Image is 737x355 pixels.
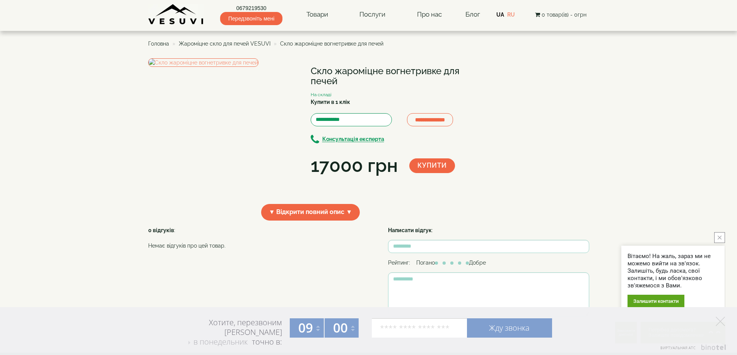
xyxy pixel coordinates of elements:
a: Головна [148,41,169,47]
strong: 0 відгуків [148,227,174,233]
img: Скло жароміцне вогнетривке для печей [148,58,258,67]
span: в понедельник [193,336,248,347]
a: 0679219530 [220,4,282,12]
a: Жду звонка [467,318,552,338]
span: Передзвоніть мені [220,12,282,25]
b: Консультація експерта [322,136,384,143]
img: Завод VESUVI [148,4,204,25]
label: Купити в 1 клік [311,98,350,106]
span: 0 товар(ів) - 0грн [542,12,587,18]
span: 09 [298,319,313,336]
a: Жароміцне скло для печей VESUVI [179,41,270,47]
button: close button [714,232,725,243]
h1: Скло жароміцне вогнетривке для печей [311,66,473,87]
div: Залишити контакти [628,295,684,307]
div: Рейтинг: Погано Добре [388,259,589,267]
div: : [148,226,369,253]
div: Вітаємо! На жаль, зараз ми не можемо вийти на зв'язок. Залишіть, будь ласка, свої контакти, і ми ... [628,253,718,289]
button: Купити [409,158,455,173]
a: Про нас [409,6,450,24]
a: Товари [299,6,336,24]
strong: Написати відгук [388,227,432,233]
div: 17000 грн [311,153,398,179]
a: Блог [465,10,480,18]
span: Виртуальная АТС [660,345,696,350]
span: Скло жароміцне вогнетривке для печей [280,41,383,47]
div: Хотите, перезвоним [PERSON_NAME] точно в: [179,318,282,348]
span: ▼ Відкрити повний опис ▼ [261,204,360,221]
a: UA [496,12,504,18]
a: Виртуальная АТС [656,345,727,355]
small: На складі [311,92,332,97]
a: Послуги [352,6,393,24]
span: 00 [333,319,348,336]
p: Немає відгуків про цей товар. [148,242,369,250]
button: 0 товар(ів) - 0грн [533,10,589,19]
a: RU [507,12,515,18]
div: : [388,226,589,234]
